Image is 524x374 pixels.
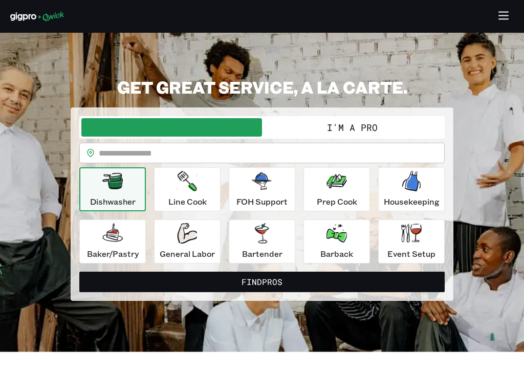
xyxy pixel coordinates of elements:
[384,195,440,208] p: Housekeeping
[262,118,443,137] button: I'm a Pro
[154,219,221,263] button: General Labor
[303,219,370,263] button: Barback
[378,219,445,263] button: Event Setup
[79,167,146,211] button: Dishwasher
[71,77,453,97] h2: GET GREAT SERVICE, A LA CARTE.
[87,248,139,260] p: Baker/Pastry
[303,167,370,211] button: Prep Cook
[387,248,435,260] p: Event Setup
[160,248,215,260] p: General Labor
[81,118,262,137] button: I'm a Business
[168,195,207,208] p: Line Cook
[317,195,357,208] p: Prep Cook
[378,167,445,211] button: Housekeeping
[154,167,221,211] button: Line Cook
[229,219,295,263] button: Bartender
[229,167,295,211] button: FOH Support
[79,219,146,263] button: Baker/Pastry
[242,248,282,260] p: Bartender
[320,248,353,260] p: Barback
[79,272,445,292] button: FindPros
[90,195,136,208] p: Dishwasher
[236,195,288,208] p: FOH Support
